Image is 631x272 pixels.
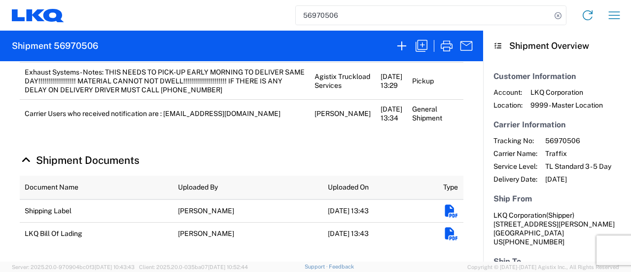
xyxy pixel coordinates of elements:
h5: Ship To [493,257,621,266]
h5: Carrier Information [493,120,621,129]
span: Location: [493,101,523,110]
td: Agistix Truckload Services [310,62,376,99]
span: [PHONE_NUMBER] [503,238,564,246]
td: Shipping Label [20,199,173,223]
td: [PERSON_NAME] [310,99,376,127]
td: Pickup [407,62,463,99]
th: Type [438,176,463,199]
span: Copyright © [DATE]-[DATE] Agistix Inc., All Rights Reserved [467,263,619,272]
span: [DATE] [545,175,611,184]
span: (Shipper) [546,211,574,219]
td: General Shipment [407,99,463,127]
span: Traffix [545,149,611,158]
span: LKQ Corporation [493,211,546,219]
em: Download [443,205,458,217]
td: [PERSON_NAME] [173,222,323,245]
span: 56970506 [545,136,611,145]
a: Hide Details [20,154,140,166]
h5: Customer Information [493,72,621,81]
span: Carrier Name: [493,149,537,158]
a: Feedback [329,264,354,270]
td: Exhaust Systems - Notes: THIS NEEDS TO PICK-UP EARLY MORNING TO DELIVER SAME DAY!!!!!!!!!!!!!!!!!... [20,62,310,99]
th: Uploaded By [173,176,323,199]
td: [DATE] 13:29 [376,62,407,99]
h5: Ship From [493,194,621,203]
span: [STREET_ADDRESS][PERSON_NAME] [493,220,615,228]
address: [GEOGRAPHIC_DATA] US [493,211,621,246]
span: TL Standard 3 - 5 Day [545,162,611,171]
td: LKQ Bill Of Lading [20,222,173,245]
span: Client: 2025.20.0-035ba07 [139,264,248,270]
span: Service Level: [493,162,537,171]
td: [DATE] 13:43 [323,222,438,245]
span: 9999 - Master Location [530,101,603,110]
th: Uploaded On [323,176,438,199]
header: Shipment Overview [483,31,631,61]
span: Account: [493,88,523,97]
span: Tracking No: [493,136,537,145]
span: [DATE] 10:43:43 [95,264,135,270]
th: Document Name [20,176,173,199]
span: LKQ Corporation [530,88,603,97]
td: [DATE] 13:34 [376,99,407,127]
em: Download [443,228,458,240]
td: [PERSON_NAME] [173,199,323,223]
input: Shipment, tracking or reference number [296,6,551,25]
td: [DATE] 13:43 [323,199,438,223]
a: Support [305,264,329,270]
span: Delivery Date: [493,175,537,184]
td: Carrier Users who received notification are : [EMAIL_ADDRESS][DOMAIN_NAME] [20,99,310,127]
h2: Shipment 56970506 [12,40,98,52]
table: Shipment Documents [20,176,463,245]
span: Server: 2025.20.0-970904bc0f3 [12,264,135,270]
span: [DATE] 10:52:44 [208,264,248,270]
